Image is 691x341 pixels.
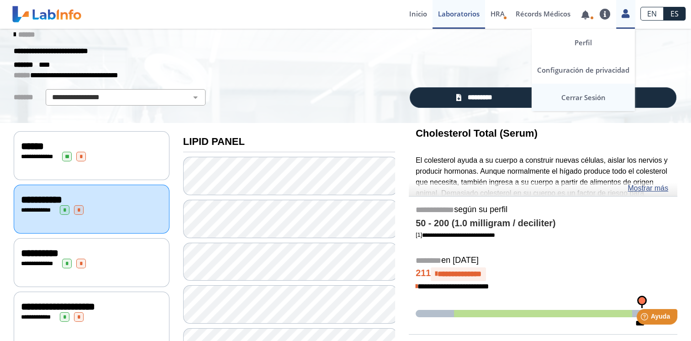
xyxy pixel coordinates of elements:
[532,84,635,111] a: Cerrar Sesión
[532,56,635,84] a: Configuración de privacidad
[416,205,670,215] h5: según su perfil
[532,29,635,56] a: Perfil
[416,218,670,229] h4: 50 - 200 (1.0 milligram / deciliter)
[416,155,670,253] p: El colesterol ayuda a su cuerpo a construir nuevas células, aislar los nervios y producir hormona...
[610,305,681,331] iframe: Help widget launcher
[628,183,668,194] a: Mostrar más
[416,231,495,238] a: [1]
[416,128,538,139] b: Cholesterol Total (Serum)
[416,267,670,281] h4: 211
[491,9,505,18] span: HRA
[640,7,664,21] a: EN
[416,256,670,266] h5: en [DATE]
[183,136,245,147] b: LIPID PANEL
[664,7,686,21] a: ES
